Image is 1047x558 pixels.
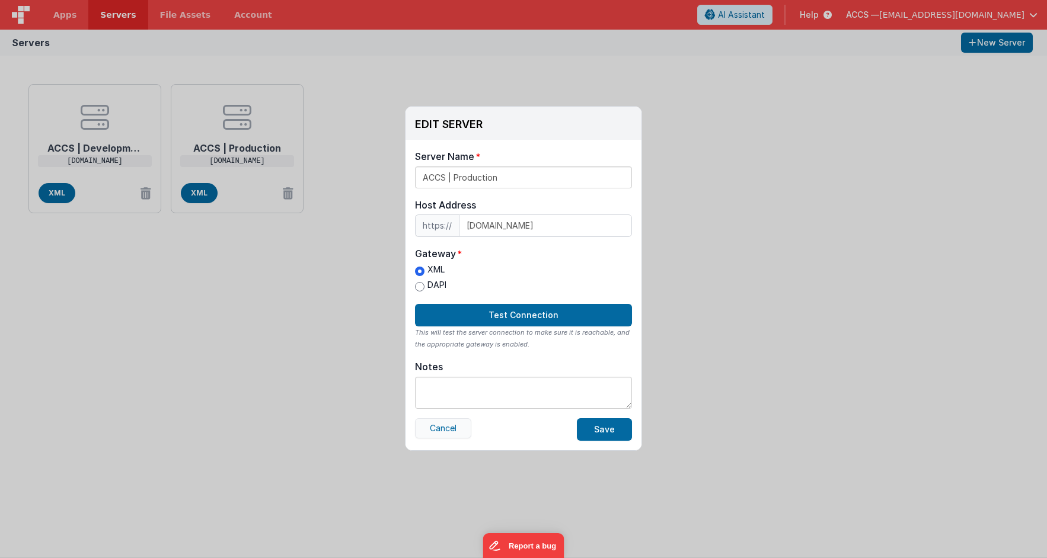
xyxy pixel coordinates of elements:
[415,118,483,130] h3: EDIT SERVER
[415,267,424,276] input: XML
[415,149,474,163] div: Server Name
[459,214,632,237] input: IP or domain name
[415,246,456,261] div: Gateway
[415,326,632,350] div: This will test the server connection to make sure it is reachable, and the appropriate gateway is...
[415,304,632,326] button: Test Connection
[415,264,446,276] label: XML
[415,279,446,291] label: DAPI
[577,418,632,441] button: Save
[415,418,471,438] button: Cancel
[415,166,632,188] input: My Server
[415,282,424,291] input: DAPI
[415,214,459,237] span: https://
[415,198,632,212] div: Host Address
[415,361,443,373] div: Notes
[483,533,564,558] iframe: Marker.io feedback button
